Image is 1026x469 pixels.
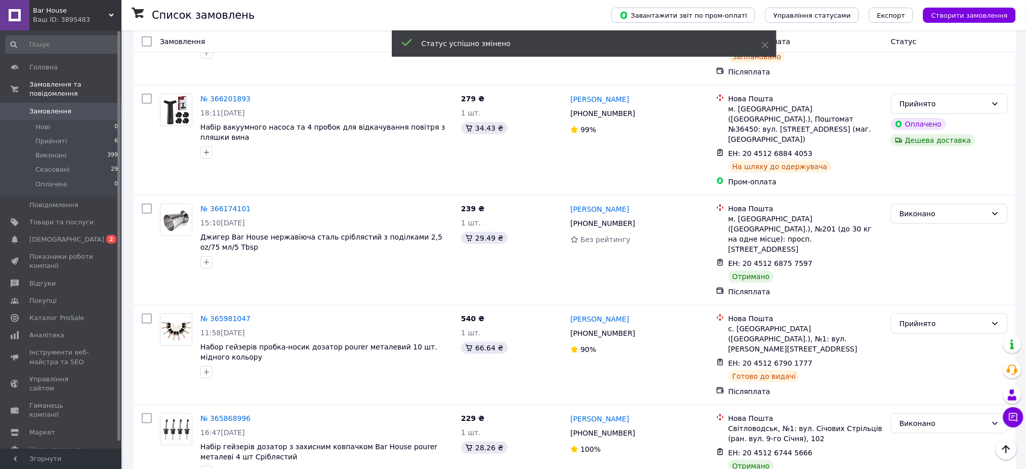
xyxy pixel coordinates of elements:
[728,423,883,444] div: Світловодськ, №1: вул. Січових Стрільців (ран. вул. 9-го Січня), 102
[899,318,987,329] div: Прийнято
[728,259,813,267] span: ЕН: 20 4512 6875 7597
[160,37,205,46] span: Замовлення
[160,414,192,445] img: Фото товару
[581,126,596,134] span: 99%
[29,107,71,116] span: Замовлення
[200,343,437,361] a: Набор гейзерів пробка-носик дозатор pourer металевий 10 шт. мідного кольору
[29,348,94,366] span: Інструменти веб-майстра та SEO
[160,204,192,236] a: Фото товару
[29,445,81,454] span: Налаштування
[728,314,883,324] div: Нова Пошта
[461,442,507,454] div: 28.26 ₴
[200,443,437,461] a: Набір гейзерів дозатор з захисним ковпачком Bar House pourer металеві 4 шт Сріблястий
[728,104,883,144] div: м. [GEOGRAPHIC_DATA] ([GEOGRAPHIC_DATA].), Поштомат №36450: вул. [STREET_ADDRESS] (маг. [GEOGRAPH...
[200,95,251,103] a: № 366201893
[111,165,118,174] span: 29
[114,123,118,132] span: 0
[461,232,507,244] div: 29.49 ₴
[33,15,121,24] div: Ваш ID: 3895483
[773,12,851,19] span: Управління статусами
[29,279,56,288] span: Відгуки
[29,401,94,419] span: Гаманець компанії
[899,418,987,429] div: Виконано
[114,180,118,189] span: 0
[728,177,883,187] div: Пром-оплата
[35,165,70,174] span: Скасовані
[570,94,629,104] a: [PERSON_NAME]
[200,428,245,437] span: 16:47[DATE]
[160,94,192,126] img: Фото товару
[106,235,116,244] span: 2
[29,63,58,72] span: Головна
[114,137,118,146] span: 6
[568,326,637,340] div: [PHONE_NUMBER]
[461,122,507,134] div: 34.43 ₴
[568,106,637,121] div: [PHONE_NUMBER]
[35,123,50,132] span: Нові
[29,252,94,270] span: Показники роботи компанії
[923,8,1016,23] button: Створити замовлення
[200,233,442,251] a: Джигер Bar House нержавіюча сталь сріблястий з поділками 2,5 oz/75 мл/5 Tbsp
[728,161,832,173] div: На шляху до одержувача
[581,236,631,244] span: Без рейтингу
[913,11,1016,19] a: Створити замовлення
[29,331,64,340] span: Аналітика
[461,219,481,227] span: 1 шт.
[461,95,484,103] span: 279 ₴
[728,67,883,77] div: Післяплата
[461,414,484,422] span: 229 ₴
[931,12,1008,19] span: Створити замовлення
[107,151,118,160] span: 399
[620,11,747,20] span: Завантажити звіт по пром-оплаті
[160,314,192,346] a: Фото товару
[877,12,906,19] span: Експорт
[899,208,987,219] div: Виконано
[200,109,245,117] span: 18:11[DATE]
[581,445,601,453] span: 100%
[29,375,94,393] span: Управління сайтом
[570,314,629,324] a: [PERSON_NAME]
[728,270,774,283] div: Отримано
[1003,407,1023,427] button: Чат з покупцем
[891,118,946,130] div: Оплачено
[200,205,251,213] a: № 366174101
[570,414,629,424] a: [PERSON_NAME]
[611,8,755,23] button: Завантажити звіт по пром-оплаті
[581,345,596,354] span: 90%
[461,428,481,437] span: 1 шт.
[728,149,813,158] span: ЕН: 20 4512 6884 4053
[728,370,800,382] div: Готово до видачі
[461,329,481,337] span: 1 шт.
[891,134,975,146] div: Дешева доставка
[461,342,507,354] div: 66.64 ₴
[35,137,67,146] span: Прийняті
[200,123,445,141] a: Набір вакуумного насоса та 4 пробок для відкачування повітря з пляшки вина
[35,180,67,189] span: Оплачені
[461,205,484,213] span: 239 ₴
[996,439,1017,460] button: Наверх
[160,94,192,126] a: Фото товару
[899,98,987,109] div: Прийнято
[728,386,883,397] div: Післяплата
[200,315,251,323] a: № 365981047
[29,314,84,323] span: Каталог ProSale
[461,315,484,323] span: 540 ₴
[728,449,813,457] span: ЕН: 20 4512 6744 5666
[728,324,883,354] div: с. [GEOGRAPHIC_DATA] ([GEOGRAPHIC_DATA].), №1: вул. [PERSON_NAME][STREET_ADDRESS]
[728,359,813,367] span: ЕН: 20 4512 6790 1777
[728,214,883,254] div: м. [GEOGRAPHIC_DATA] ([GEOGRAPHIC_DATA].), №201 (до 30 кг на одне місце): просп. [STREET_ADDRESS]
[160,204,192,236] img: Фото товару
[728,94,883,104] div: Нова Пошта
[422,38,736,49] div: Статус успішно змінено
[570,204,629,214] a: [PERSON_NAME]
[35,151,67,160] span: Виконані
[568,216,637,230] div: [PHONE_NUMBER]
[152,9,255,21] h1: Список замовлень
[728,413,883,423] div: Нова Пошта
[29,201,78,210] span: Повідомлення
[29,296,57,305] span: Покупці
[568,426,637,440] div: [PHONE_NUMBER]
